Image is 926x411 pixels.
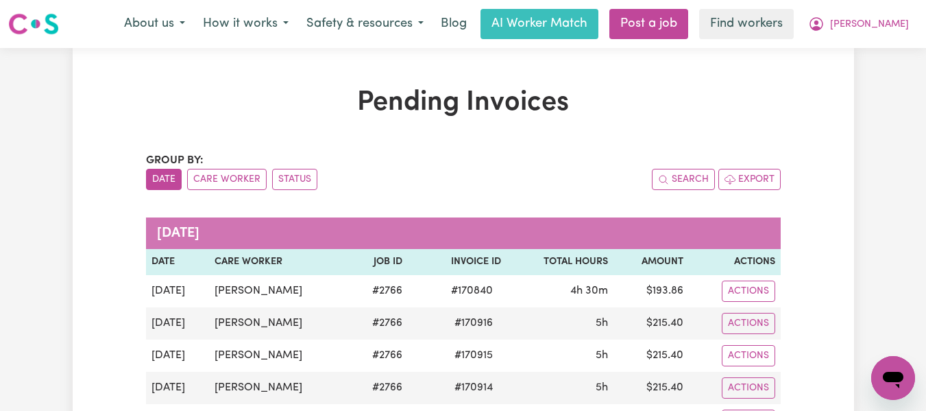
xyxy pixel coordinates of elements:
button: Actions [722,281,775,302]
td: # 2766 [350,275,408,307]
span: # 170916 [446,315,501,331]
span: # 170914 [446,379,501,396]
button: How it works [194,10,297,38]
td: [PERSON_NAME] [209,275,350,307]
th: Total Hours [507,249,613,275]
td: [PERSON_NAME] [209,307,350,340]
span: 4 hours 30 minutes [570,285,608,296]
td: [PERSON_NAME] [209,372,350,404]
td: [DATE] [146,275,209,307]
button: About us [115,10,194,38]
iframe: Button to launch messaging window [871,356,915,400]
td: # 2766 [350,340,408,372]
button: sort invoices by care worker [187,169,267,190]
span: [PERSON_NAME] [830,17,909,32]
button: Export [718,169,781,190]
caption: [DATE] [146,218,781,249]
span: # 170840 [443,283,501,299]
th: Care Worker [209,249,350,275]
a: AI Worker Match [480,9,598,39]
span: Group by: [146,155,204,166]
td: # 2766 [350,372,408,404]
td: [DATE] [146,307,209,340]
td: # 2766 [350,307,408,340]
th: Actions [689,249,781,275]
span: # 170915 [446,347,501,364]
th: Date [146,249,209,275]
span: 5 hours [596,350,608,361]
button: My Account [799,10,918,38]
button: sort invoices by paid status [272,169,317,190]
th: Amount [613,249,689,275]
td: [DATE] [146,340,209,372]
a: Find workers [699,9,794,39]
span: 5 hours [596,318,608,329]
a: Careseekers logo [8,8,59,40]
button: Actions [722,345,775,366]
span: 5 hours [596,382,608,393]
td: $ 193.86 [613,275,689,307]
img: Careseekers logo [8,12,59,36]
th: Invoice ID [408,249,507,275]
td: $ 215.40 [613,372,689,404]
td: $ 215.40 [613,340,689,372]
button: Safety & resources [297,10,432,38]
h1: Pending Invoices [146,86,781,119]
td: [DATE] [146,372,209,404]
button: sort invoices by date [146,169,182,190]
td: $ 215.40 [613,307,689,340]
button: Actions [722,377,775,399]
a: Blog [432,9,475,39]
a: Post a job [609,9,688,39]
td: [PERSON_NAME] [209,340,350,372]
th: Job ID [350,249,408,275]
button: Search [652,169,715,190]
button: Actions [722,313,775,334]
